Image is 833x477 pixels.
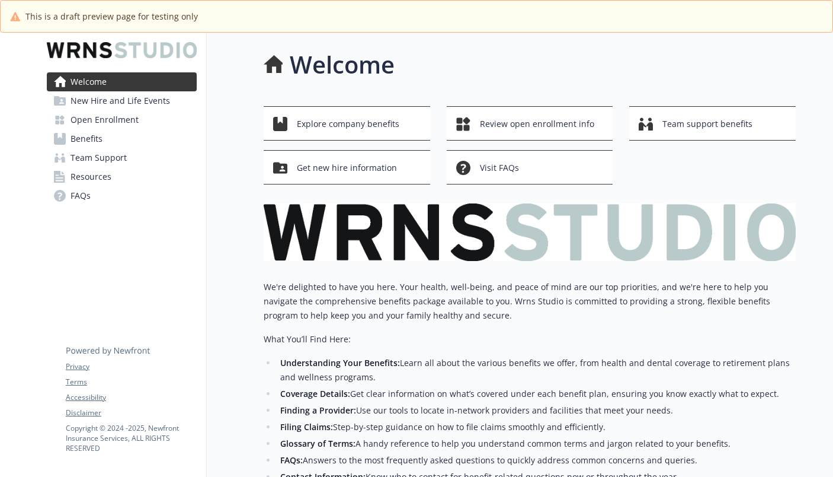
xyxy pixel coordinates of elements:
[66,423,196,453] p: Copyright © 2024 - 2025 , Newfront Insurance Services, ALL RIGHTS RESERVED
[264,203,796,261] img: overview page banner
[277,387,796,401] li: Get clear information on what’s covered under each benefit plan, ensuring you know exactly what t...
[277,437,796,451] li: A handy reference to help you understand common terms and jargon related to your benefits.
[277,453,796,468] li: Answers to the most frequently asked questions to quickly address common concerns and queries.
[290,47,395,82] h1: Welcome
[264,106,430,141] button: Explore company benefits
[71,167,111,186] span: Resources
[66,408,196,418] a: Disclaimer
[66,392,196,403] a: Accessibility
[277,420,796,434] li: Step-by-step guidance on how to file claims smoothly and efficiently.
[66,361,196,372] a: Privacy
[447,150,613,185] button: Visit FAQs
[71,110,139,129] span: Open Enrollment
[47,148,197,167] a: Team Support
[66,377,196,387] a: Terms
[297,113,399,135] span: Explore company benefits
[480,157,519,179] span: Visit FAQs
[280,357,400,368] strong: Understanding Your Benefits:
[71,129,102,148] span: Benefits
[264,280,796,323] p: We're delighted to have you here. Your health, well-being, and peace of mind are our top prioriti...
[280,405,356,416] strong: Finding a Provider:
[280,388,350,399] strong: Coverage Details:
[662,113,752,135] span: Team support benefits
[264,150,430,185] button: Get new hire information
[297,157,397,179] span: Get new hire information
[47,167,197,186] a: Resources
[280,421,333,433] strong: Filing Claims:
[71,148,127,167] span: Team Support
[264,332,796,346] p: What You’ll Find Here:
[629,106,796,141] button: Team support benefits
[280,438,355,449] strong: Glossary of Terms:
[47,91,197,110] a: New Hire and Life Events
[71,91,170,110] span: New Hire and Life Events
[25,10,198,23] span: This is a draft preview page for testing only
[71,72,107,91] span: Welcome
[47,129,197,148] a: Benefits
[47,186,197,205] a: FAQs
[447,106,613,141] button: Review open enrollment info
[277,403,796,418] li: Use our tools to locate in-network providers and facilities that meet your needs.
[47,110,197,129] a: Open Enrollment
[277,356,796,384] li: Learn all about the various benefits we offer, from health and dental coverage to retirement plan...
[71,186,91,205] span: FAQs
[47,72,197,91] a: Welcome
[480,113,594,135] span: Review open enrollment info
[280,454,303,466] strong: FAQs:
